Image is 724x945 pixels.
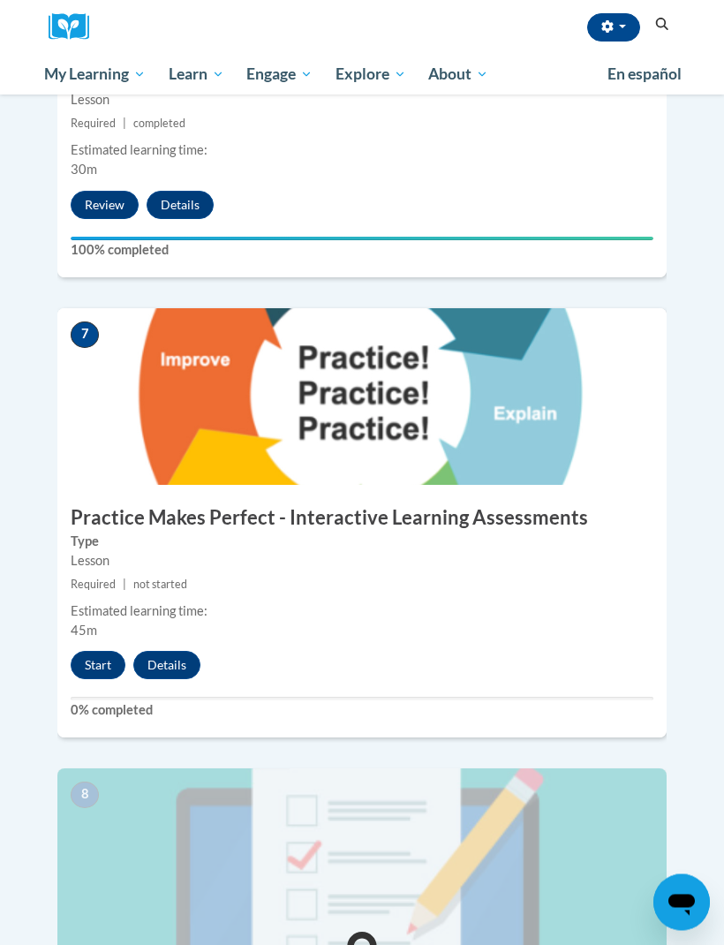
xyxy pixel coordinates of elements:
[71,652,125,680] button: Start
[57,505,667,533] h3: Practice Makes Perfect - Interactive Learning Assessments
[71,552,653,571] div: Lesson
[49,13,102,41] img: Logo brand
[246,64,313,85] span: Engage
[133,652,200,680] button: Details
[607,64,682,83] span: En español
[71,91,653,110] div: Lesson
[235,54,324,94] a: Engage
[324,54,418,94] a: Explore
[57,309,667,486] img: Course Image
[71,322,99,349] span: 7
[71,782,99,809] span: 8
[49,13,102,41] a: Cox Campus
[71,141,653,161] div: Estimated learning time:
[71,701,653,721] label: 0% completed
[71,602,653,622] div: Estimated learning time:
[71,624,97,639] span: 45m
[133,117,185,131] span: completed
[123,117,126,131] span: |
[653,874,710,931] iframe: Button to launch messaging window
[71,533,653,552] label: Type
[123,578,126,592] span: |
[71,192,139,220] button: Review
[169,64,224,85] span: Learn
[157,54,236,94] a: Learn
[33,54,157,94] a: My Learning
[71,241,653,261] label: 100% completed
[596,56,693,93] a: En español
[44,64,146,85] span: My Learning
[71,238,653,241] div: Your progress
[71,578,116,592] span: Required
[336,64,406,85] span: Explore
[587,13,640,42] button: Account Settings
[71,117,116,131] span: Required
[428,64,488,85] span: About
[71,163,97,178] span: 30m
[133,578,187,592] span: not started
[649,14,675,35] button: Search
[418,54,501,94] a: About
[147,192,214,220] button: Details
[31,54,693,94] div: Main menu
